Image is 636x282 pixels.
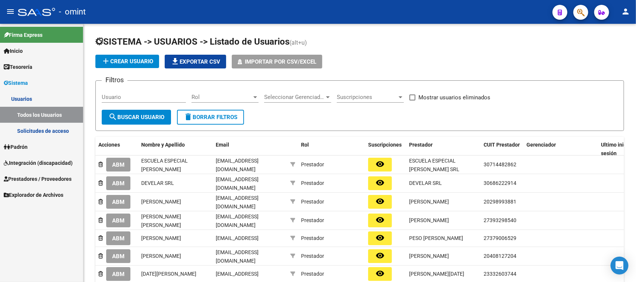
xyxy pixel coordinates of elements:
[106,231,130,245] button: ABM
[106,176,130,190] button: ABM
[409,142,433,148] span: Prestador
[484,161,516,167] span: 30714482862
[141,271,196,277] span: [DATE][PERSON_NAME]
[365,137,406,161] datatable-header-cell: Suscripciones
[376,178,385,187] mat-icon: remove_red_eye
[409,158,459,172] span: ESCUELA ESPECIAL [PERSON_NAME] SRL
[165,55,226,68] button: Exportar CSV
[106,195,130,209] button: ABM
[95,137,138,161] datatable-header-cell: Acciones
[376,215,385,224] mat-icon: remove_red_eye
[95,55,159,68] button: Crear Usuario
[481,137,523,161] datatable-header-cell: CUIT Prestador
[216,271,259,277] span: [EMAIL_ADDRESS]
[376,197,385,206] mat-icon: remove_red_eye
[409,271,464,277] span: [PERSON_NAME][DATE]
[484,235,516,241] span: 27379006529
[216,195,259,209] span: [EMAIL_ADDRESS][DOMAIN_NAME]
[301,142,309,148] span: Rol
[216,158,259,172] span: [EMAIL_ADDRESS][DOMAIN_NAME]
[141,235,181,241] span: [PERSON_NAME]
[4,31,42,39] span: Firma Express
[112,180,124,187] span: ABM
[409,253,449,259] span: [PERSON_NAME]
[601,142,631,156] span: Ultimo inicio sesión
[484,142,520,148] span: CUIT Prestador
[298,137,365,161] datatable-header-cell: Rol
[184,112,193,121] mat-icon: delete
[409,235,463,241] span: PESO [PERSON_NAME]
[4,63,32,71] span: Tesorería
[141,158,188,172] span: ESCUELA ESPECIAL [PERSON_NAME]
[376,160,385,169] mat-icon: remove_red_eye
[112,253,124,260] span: ABM
[4,47,23,55] span: Inicio
[301,270,324,278] div: Prestador
[141,180,174,186] span: DEVELAR SRL
[216,142,229,148] span: Email
[484,253,516,259] span: 20408127204
[301,160,324,169] div: Prestador
[106,214,130,227] button: ABM
[98,142,120,148] span: Acciones
[4,191,63,199] span: Explorador de Archivos
[4,159,73,167] span: Integración (discapacidad)
[138,137,213,161] datatable-header-cell: Nombre y Apellido
[301,252,324,260] div: Prestador
[376,251,385,260] mat-icon: remove_red_eye
[106,249,130,263] button: ABM
[112,161,124,168] span: ABM
[301,179,324,188] div: Prestador
[523,137,598,161] datatable-header-cell: Gerenciador
[376,233,385,242] mat-icon: remove_red_eye
[264,94,325,100] span: Seleccionar Gerenciador
[409,180,442,186] span: DEVELAR SRL
[232,55,322,68] button: Importar por CSV/Excel
[418,93,490,102] span: Mostrar usuarios eliminados
[376,269,385,278] mat-icon: remove_red_eye
[337,94,397,100] span: Suscripciones
[106,158,130,172] button: ABM
[95,36,289,47] span: SISTEMA -> USUARIOS -> Listado de Usuarios
[301,198,324,206] div: Prestador
[101,58,153,65] span: Crear Usuario
[6,7,15,16] mat-icon: menu
[216,249,259,264] span: [EMAIL_ADDRESS][DOMAIN_NAME]
[112,217,124,224] span: ABM
[108,112,117,121] mat-icon: search
[484,271,516,277] span: 23332603744
[301,216,324,225] div: Prestador
[216,176,259,191] span: [EMAIL_ADDRESS][DOMAIN_NAME]
[409,199,449,205] span: [PERSON_NAME]
[409,217,449,223] span: [PERSON_NAME]
[368,142,402,148] span: Suscripciones
[301,234,324,243] div: Prestador
[106,267,130,281] button: ABM
[101,57,110,65] mat-icon: add
[141,142,185,148] span: Nombre y Apellido
[216,214,259,228] span: [EMAIL_ADDRESS][DOMAIN_NAME]
[484,199,516,205] span: 20298993881
[141,214,181,228] span: [PERSON_NAME] [PERSON_NAME]
[406,137,481,161] datatable-header-cell: Prestador
[177,110,244,125] button: Borrar Filtros
[192,94,252,100] span: Rol
[245,58,316,65] span: Importar por CSV/Excel
[141,199,181,205] span: [PERSON_NAME]
[102,75,127,85] h3: Filtros
[112,235,124,242] span: ABM
[484,180,516,186] span: 30686222914
[4,143,28,151] span: Padrón
[108,114,164,121] span: Buscar Usuario
[4,79,28,87] span: Sistema
[171,57,180,66] mat-icon: file_download
[289,39,307,46] span: (alt+u)
[621,7,630,16] mat-icon: person
[213,137,287,161] datatable-header-cell: Email
[59,4,86,20] span: - omint
[611,257,629,275] div: Open Intercom Messenger
[216,235,259,241] span: [EMAIL_ADDRESS]
[184,114,237,121] span: Borrar Filtros
[112,199,124,205] span: ABM
[112,271,124,278] span: ABM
